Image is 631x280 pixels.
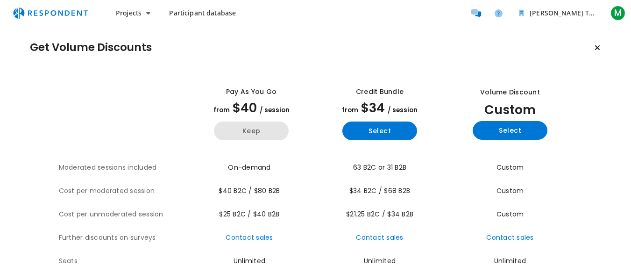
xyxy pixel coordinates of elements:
th: Cost per unmoderated session [59,203,187,226]
th: Moderated sessions included [59,156,187,179]
span: Custom [496,163,524,172]
h1: Get Volume Discounts [30,41,152,54]
span: On-demand [228,163,270,172]
span: Custom [496,209,524,219]
span: Custom [484,101,536,118]
button: Keep current yearly payg plan [214,122,289,140]
a: Contact sales [356,233,403,242]
span: Unlimited [234,256,265,266]
button: Select yearly custom_static plan [473,121,547,140]
button: Projects [108,5,158,22]
span: $40 [233,99,257,116]
span: $25 B2C / $40 B2B [219,209,279,219]
a: Message participants [467,4,485,22]
span: [PERSON_NAME] Team [530,8,603,17]
div: Credit Bundle [356,87,404,97]
span: $40 B2C / $80 B2B [219,186,280,195]
span: 63 B2C or 31 B2B [353,163,406,172]
th: Cost per moderated session [59,179,187,203]
th: Further discounts on surveys [59,226,187,250]
span: $34 [361,99,385,116]
span: from [342,106,358,115]
th: Seats [59,250,187,273]
button: M [609,5,627,22]
span: / session [260,106,290,115]
span: Participant database [169,8,236,17]
button: shubham purohit Team [511,5,605,22]
a: Contact sales [486,233,533,242]
span: Unlimited [364,256,396,266]
img: respondent-logo.png [7,4,93,22]
span: M [610,6,625,21]
span: $34 B2C / $68 B2B [349,186,410,195]
button: Keep current plan [588,38,607,57]
span: Projects [116,8,142,17]
a: Contact sales [226,233,273,242]
span: from [213,106,230,115]
span: Unlimited [494,256,526,266]
button: Select yearly basic plan [342,122,417,140]
a: Help and support [489,4,508,22]
div: Volume Discount [480,87,540,97]
a: Participant database [162,5,243,22]
span: $21.25 B2C / $34 B2B [346,209,413,219]
div: Pay as you go [226,87,277,97]
span: / session [388,106,418,115]
span: Custom [496,186,524,195]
